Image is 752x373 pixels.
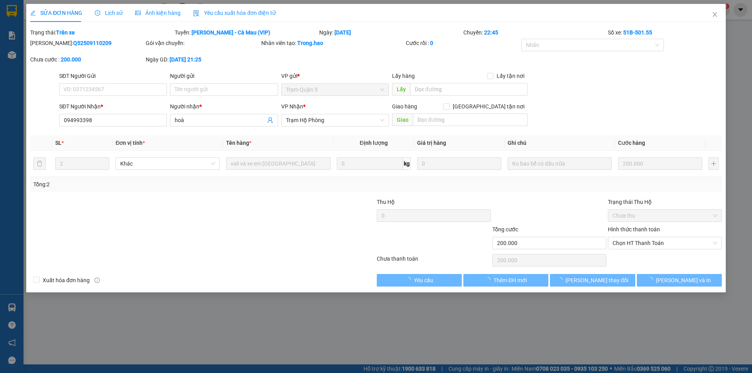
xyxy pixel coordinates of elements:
span: Lấy hàng [392,73,415,79]
span: Yêu cầu [414,276,433,285]
button: delete [33,157,46,170]
span: loading [485,277,493,283]
b: [PERSON_NAME] - Cà Mau (VIP) [192,29,270,36]
span: Lịch sử [95,10,123,16]
b: [DATE] [334,29,351,36]
button: Thêm ĐH mới [463,274,548,287]
span: info-circle [94,277,100,283]
span: VP Nhận [281,103,303,110]
b: 200.000 [61,56,81,63]
span: [PERSON_NAME] và In [656,276,711,285]
span: Giá trị hàng [417,140,446,146]
span: Trạm Hộ Phòng [286,114,384,126]
div: [PERSON_NAME]: [30,39,144,47]
input: Dọc đường [413,114,528,126]
span: [PERSON_NAME] thay đổi [566,276,628,285]
span: picture [135,10,141,16]
div: Gói vận chuyển: [146,39,260,47]
label: Hình thức thanh toán [608,226,660,232]
span: Giao hàng [392,103,417,110]
span: Thu Hộ [377,199,395,205]
div: Người gửi [170,72,278,80]
span: Lấy [392,83,410,96]
div: Số xe: [607,28,723,37]
div: Chưa thanh toán [376,254,492,268]
button: plus [709,157,719,170]
b: Q52509110209 [73,40,112,46]
th: Ghi chú [504,135,615,151]
div: Cước rồi : [406,39,520,47]
div: Trạng thái Thu Hộ [608,198,722,206]
b: Trong.hao [297,40,323,46]
input: Ghi Chú [508,157,612,170]
b: 22:45 [484,29,498,36]
span: Ảnh kiện hàng [135,10,181,16]
input: Dọc đường [410,83,528,96]
span: Chọn HT Thanh Toán [613,237,717,249]
span: Cước hàng [618,140,645,146]
span: Khác [120,158,215,169]
b: 51B-501.55 [623,29,652,36]
span: Trạm Quận 5 [286,84,384,96]
span: Giao [392,114,413,126]
button: [PERSON_NAME] thay đổi [550,274,635,287]
span: loading [405,277,414,283]
span: loading [647,277,656,283]
span: [GEOGRAPHIC_DATA] tận nơi [450,102,528,111]
b: Trên xe [56,29,75,36]
span: Định lượng [360,140,388,146]
div: Tuyến: [174,28,318,37]
div: SĐT Người Nhận [59,102,167,111]
span: SỬA ĐƠN HÀNG [30,10,82,16]
span: Lấy tận nơi [493,72,528,80]
div: Nhân viên tạo: [261,39,404,47]
span: user-add [267,117,273,123]
input: 0 [618,157,702,170]
span: Xuất hóa đơn hàng [40,276,93,285]
div: Ngày GD: [146,55,260,64]
span: close [712,11,718,18]
div: Chưa cước : [30,55,144,64]
span: Tổng cước [492,226,518,232]
span: clock-circle [95,10,100,16]
button: Yêu cầu [377,274,462,287]
span: Tên hàng [226,140,251,146]
button: [PERSON_NAME] và In [637,274,722,287]
input: 0 [417,157,501,170]
div: Người nhận [170,102,278,111]
b: [DATE] 21:25 [170,56,201,63]
span: Chưa thu [613,210,717,222]
img: icon [193,10,199,16]
span: kg [403,157,411,170]
div: Tổng: 2 [33,180,290,189]
span: Yêu cầu xuất hóa đơn điện tử [193,10,276,16]
div: Trạng thái: [29,28,174,37]
div: SĐT Người Gửi [59,72,167,80]
span: edit [30,10,36,16]
div: Ngày: [318,28,463,37]
input: VD: Bàn, Ghế [226,157,330,170]
div: Chuyến: [463,28,607,37]
div: VP gửi [281,72,389,80]
span: SL [55,140,61,146]
button: Close [704,4,726,26]
b: 0 [430,40,433,46]
span: loading [557,277,566,283]
span: Đơn vị tính [116,140,145,146]
span: Thêm ĐH mới [493,276,527,285]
